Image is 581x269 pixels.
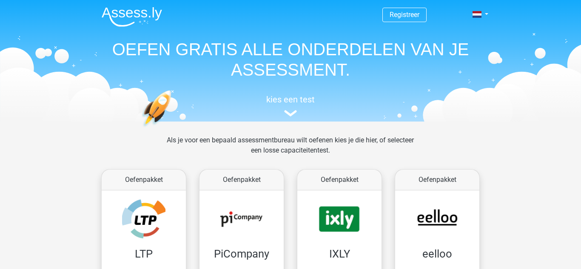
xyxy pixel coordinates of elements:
a: Registreer [390,11,419,19]
a: kies een test [95,94,486,117]
div: Als je voor een bepaald assessmentbureau wilt oefenen kies je die hier, of selecteer een losse ca... [160,135,421,166]
img: Assessly [102,7,162,27]
h5: kies een test [95,94,486,105]
h1: OEFEN GRATIS ALLE ONDERDELEN VAN JE ASSESSMENT. [95,39,486,80]
img: oefenen [142,90,204,167]
img: assessment [284,110,297,116]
